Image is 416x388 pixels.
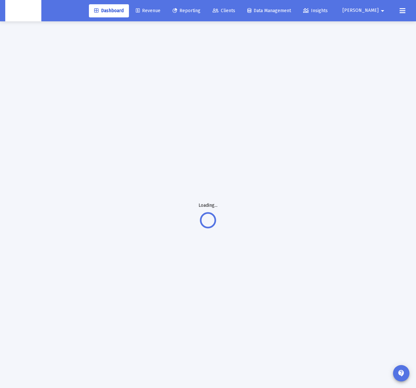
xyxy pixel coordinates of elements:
a: Dashboard [89,4,129,17]
span: Clients [213,8,235,13]
img: Dashboard [10,4,36,17]
span: Reporting [173,8,200,13]
a: Revenue [131,4,166,17]
span: Insights [303,8,328,13]
span: [PERSON_NAME] [343,8,379,13]
span: Revenue [136,8,160,13]
mat-icon: contact_support [397,369,405,377]
a: Data Management [242,4,296,17]
mat-icon: arrow_drop_down [379,4,386,17]
a: Reporting [167,4,206,17]
span: Dashboard [94,8,124,13]
a: Insights [298,4,333,17]
span: Data Management [247,8,291,13]
a: Clients [207,4,240,17]
button: [PERSON_NAME] [335,4,394,17]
